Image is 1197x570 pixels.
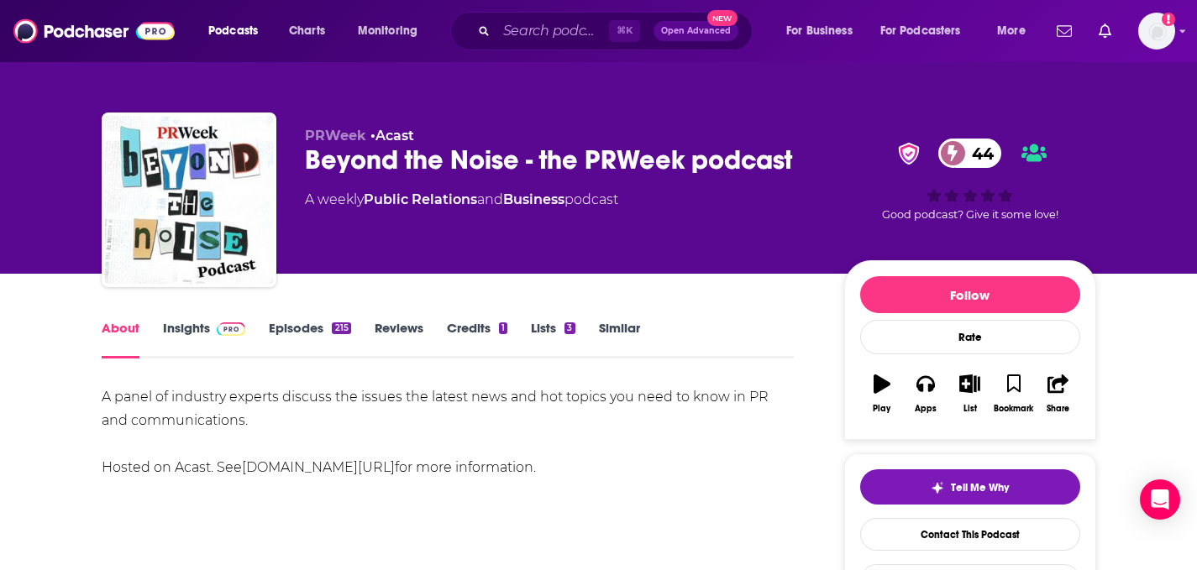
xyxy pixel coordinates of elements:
[997,19,1026,43] span: More
[869,18,985,44] button: open menu
[860,363,904,424] button: Play
[1162,13,1175,26] svg: Add a profile image
[208,19,258,43] span: Podcasts
[893,143,925,165] img: verified Badge
[994,404,1033,414] div: Bookmark
[599,320,640,358] a: Similar
[278,18,335,44] a: Charts
[503,191,564,207] a: Business
[1138,13,1175,50] span: Logged in as rhyleeawpr
[873,404,890,414] div: Play
[197,18,280,44] button: open menu
[963,404,977,414] div: List
[1140,479,1180,520] div: Open Intercom Messenger
[1092,17,1118,45] a: Show notifications dropdown
[1036,363,1079,424] button: Share
[860,469,1080,505] button: tell me why sparkleTell Me Why
[375,128,414,144] a: Acast
[860,276,1080,313] button: Follow
[370,128,414,144] span: •
[564,322,575,334] div: 3
[654,21,738,41] button: Open AdvancedNew
[1138,13,1175,50] img: User Profile
[661,27,731,35] span: Open Advanced
[915,404,937,414] div: Apps
[13,15,175,47] img: Podchaser - Follow, Share and Rate Podcasts
[499,322,507,334] div: 1
[860,518,1080,551] a: Contact This Podcast
[880,19,961,43] span: For Podcasters
[105,116,273,284] img: Beyond the Noise - the PRWeek podcast
[305,128,366,144] span: PRWeek
[242,459,395,475] a: [DOMAIN_NAME][URL]
[951,481,1009,494] span: Tell Me Why
[904,363,948,424] button: Apps
[332,322,350,334] div: 215
[217,322,246,336] img: Podchaser Pro
[948,363,991,424] button: List
[102,320,139,358] a: About
[346,18,439,44] button: open menu
[163,320,246,358] a: InsightsPodchaser Pro
[496,18,609,44] input: Search podcasts, credits, & more...
[477,191,503,207] span: and
[931,481,944,494] img: tell me why sparkle
[707,10,738,26] span: New
[844,128,1096,232] div: verified Badge44Good podcast? Give it some love!
[992,363,1036,424] button: Bookmark
[786,19,853,43] span: For Business
[774,18,874,44] button: open menu
[466,12,769,50] div: Search podcasts, credits, & more...
[102,385,795,479] div: A panel of industry experts discuss the issues the latest news and hot topics you need to know in...
[269,320,350,358] a: Episodes215
[289,19,325,43] span: Charts
[305,190,618,210] div: A weekly podcast
[447,320,507,358] a: Credits1
[375,320,423,358] a: Reviews
[860,320,1080,354] div: Rate
[609,20,640,42] span: ⌘ K
[531,320,575,358] a: Lists3
[1138,13,1175,50] button: Show profile menu
[985,18,1047,44] button: open menu
[358,19,417,43] span: Monitoring
[1047,404,1069,414] div: Share
[364,191,477,207] a: Public Relations
[955,139,1002,168] span: 44
[882,208,1058,221] span: Good podcast? Give it some love!
[1050,17,1079,45] a: Show notifications dropdown
[938,139,1002,168] a: 44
